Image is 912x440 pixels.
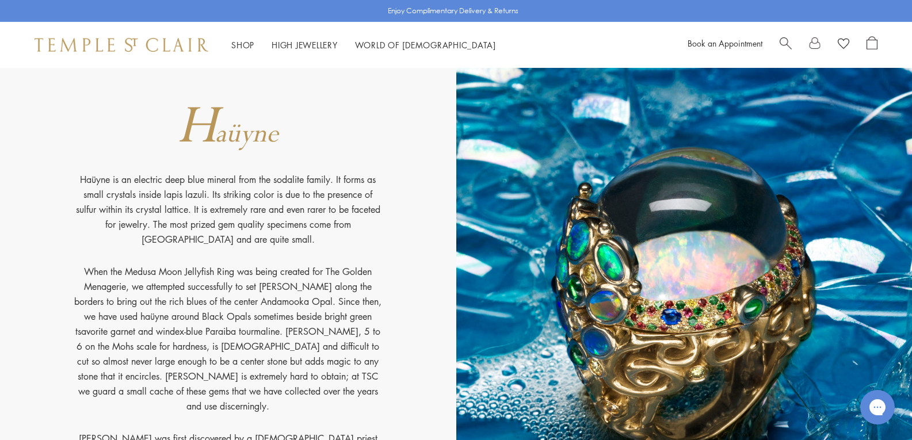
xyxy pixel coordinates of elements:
[72,172,383,264] p: Haüyne is an electric deep blue mineral from the sodalite family. It forms as small crystals insi...
[867,36,877,53] a: Open Shopping Bag
[355,39,496,51] a: World of [DEMOGRAPHIC_DATA]World of [DEMOGRAPHIC_DATA]
[838,36,849,53] a: View Wishlist
[231,38,496,52] nav: Main navigation
[215,117,278,151] span: aüyne
[780,36,792,53] a: Search
[177,93,217,161] span: H
[688,37,762,49] a: Book an Appointment
[272,39,338,51] a: High JewelleryHigh Jewellery
[35,38,208,52] img: Temple St. Clair
[72,264,383,431] p: When the Medusa Moon Jellyfish Ring was being created for The Golden Menagerie, we attempted succ...
[231,39,254,51] a: ShopShop
[388,5,518,17] p: Enjoy Complimentary Delivery & Returns
[854,386,900,428] iframe: Gorgias live chat messenger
